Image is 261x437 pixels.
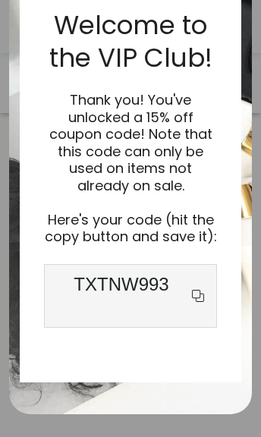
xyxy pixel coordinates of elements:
[189,274,207,318] button: copy icon
[189,287,207,305] svg: copy icon
[44,194,217,246] h3: Here's your code (hit the copy button and save it):
[54,274,189,318] span: TXTNW993
[44,9,217,74] h2: Welcome to the VIP Club!
[44,92,217,194] h3: Thank you! You've unlocked a 15% off coupon code! Note that this code can only be used on items n...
